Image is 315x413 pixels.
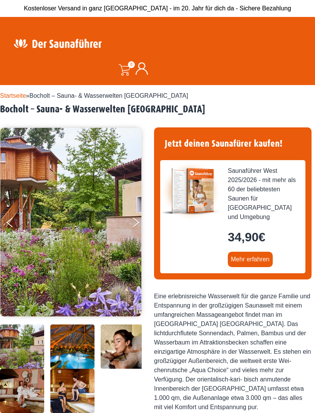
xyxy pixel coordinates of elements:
span: Bocholt – Sauna- & Wasserwelten [GEOGRAPHIC_DATA] [30,92,188,99]
div: Eine erlebnisreiche Wasserwelt für die ganze Familie und Entspannung in der großzügigen Saunawelt... [154,292,312,412]
span: 0 [128,61,135,68]
span: Saunaführer West 2025/2026 - mit mehr als 60 der beliebtesten Saunen für [GEOGRAPHIC_DATA] und Um... [228,166,299,222]
img: der-saunafuehrer-2025-west.jpg [160,160,222,222]
button: Previous [7,214,26,234]
bdi: 34,90 [228,230,265,244]
span: Kostenloser Versand in ganz [GEOGRAPHIC_DATA] - im 20. Jahr für dich da - Sichere Bezahlung [24,5,291,12]
span: € [259,230,265,244]
a: Mehr erfahren [228,252,273,267]
button: Next [131,214,151,234]
h4: Jetzt deinen Saunafürer kaufen! [160,134,305,154]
